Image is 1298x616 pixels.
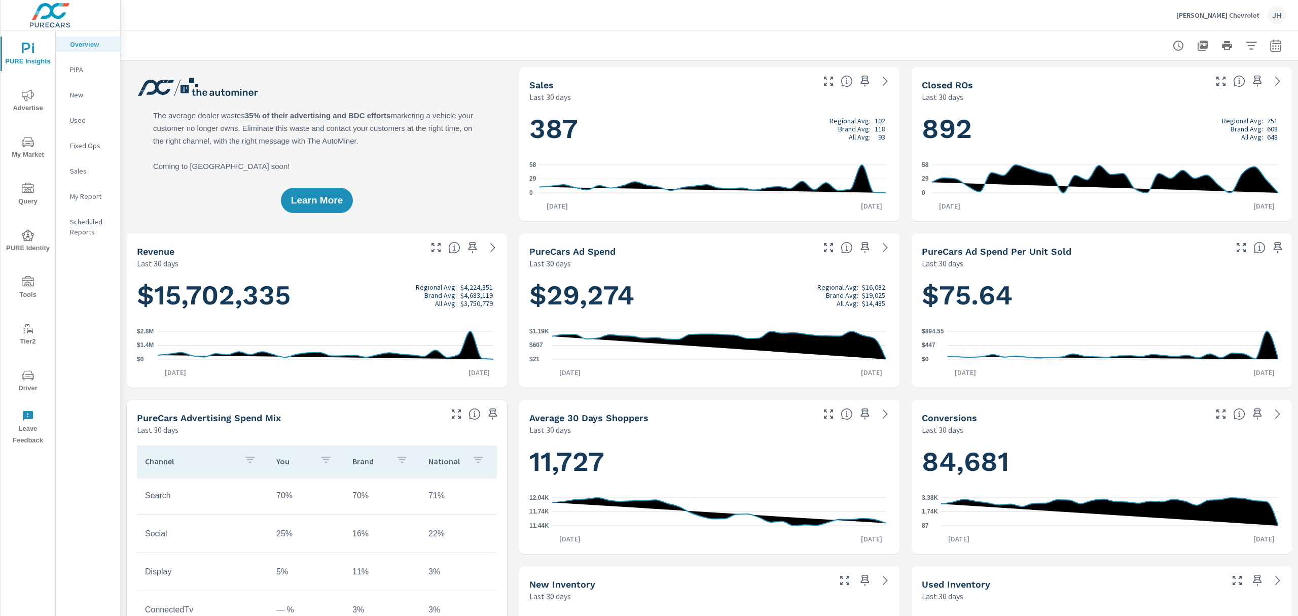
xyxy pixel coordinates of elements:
p: Channel [145,456,236,466]
h1: $15,702,335 [137,278,497,313]
p: [DATE] [948,367,983,378]
button: Make Fullscreen [820,73,837,89]
span: Number of Repair Orders Closed by the selected dealership group over the selected time range. [So... [1233,75,1245,87]
text: $894.55 [922,328,944,335]
h1: $29,274 [529,278,889,313]
span: Total sales revenue over the selected date range. [Source: This data is sourced from the dealer’s... [448,242,460,254]
td: 5% [268,559,344,585]
h1: 387 [529,112,889,146]
a: See more details in report [1270,406,1286,422]
p: [DATE] [854,201,889,211]
div: Sales [56,163,120,179]
p: [DATE] [158,367,193,378]
td: Social [137,521,268,546]
p: Last 30 days [922,257,963,269]
td: Search [137,483,268,508]
p: $3,750,779 [460,299,493,307]
button: Make Fullscreen [1229,572,1245,589]
div: Fixed Ops [56,138,120,153]
a: See more details in report [1270,73,1286,89]
span: Average cost of advertising per each vehicle sold at the dealer over the selected date range. The... [1253,242,1266,254]
p: You [276,456,312,466]
h5: PureCars Ad Spend Per Unit Sold [922,246,1071,257]
p: 648 [1267,133,1278,141]
text: $0 [922,356,929,363]
a: See more details in report [877,406,893,422]
div: Overview [56,37,120,52]
span: Save this to your personalized report [857,572,873,589]
button: Make Fullscreen [1233,239,1249,256]
span: Save this to your personalized report [1249,406,1266,422]
p: 118 [875,125,885,133]
p: All Avg: [837,299,858,307]
p: [DATE] [941,534,977,544]
td: 11% [344,559,420,585]
td: 16% [344,521,420,546]
span: Save this to your personalized report [464,239,481,256]
p: [DATE] [1246,201,1282,211]
text: 3.38K [922,494,938,501]
p: $16,082 [862,283,885,291]
span: This table looks at how you compare to the amount of budget you spend per channel as opposed to y... [468,408,481,420]
a: See more details in report [485,239,501,256]
span: Save this to your personalized report [1249,73,1266,89]
text: 29 [529,176,536,183]
button: Print Report [1217,36,1237,56]
h5: PureCars Advertising Spend Mix [137,413,281,423]
span: Save this to your personalized report [485,406,501,422]
span: Driver [4,369,52,394]
p: $14,485 [862,299,885,307]
p: Brand [352,456,388,466]
p: Regional Avg: [1222,117,1263,125]
a: See more details in report [877,572,893,589]
div: PIPA [56,62,120,77]
p: $4,683,119 [460,291,493,299]
button: Apply Filters [1241,36,1261,56]
p: Last 30 days [922,424,963,436]
button: Make Fullscreen [820,239,837,256]
p: [DATE] [1246,534,1282,544]
p: Last 30 days [137,424,178,436]
td: Display [137,559,268,585]
h5: Revenue [137,246,174,257]
h1: 892 [922,112,1282,146]
text: $1.4M [137,342,154,349]
td: 25% [268,521,344,546]
p: National [428,456,464,466]
p: Last 30 days [529,257,571,269]
span: Save this to your personalized report [857,73,873,89]
p: Regional Avg: [830,117,871,125]
span: Leave Feedback [4,410,52,447]
h5: PureCars Ad Spend [529,246,616,257]
text: $1.19K [529,328,549,335]
p: [DATE] [461,367,497,378]
button: "Export Report to PDF" [1193,36,1213,56]
h1: $75.64 [922,278,1282,313]
text: 12.04K [529,494,549,501]
h5: Closed ROs [922,80,973,90]
div: New [56,87,120,102]
p: Brand Avg: [424,291,457,299]
span: Advertise [4,89,52,114]
button: Make Fullscreen [1213,73,1229,89]
p: Regional Avg: [416,283,457,291]
p: 751 [1267,117,1278,125]
p: Brand Avg: [1231,125,1263,133]
text: 58 [529,161,536,168]
p: [DATE] [854,367,889,378]
button: Learn More [281,188,353,213]
h5: Used Inventory [922,579,990,590]
text: $21 [529,356,539,363]
span: Tools [4,276,52,301]
text: 29 [922,176,929,183]
span: Total cost of media for all PureCars channels for the selected dealership group over the selected... [841,242,853,254]
p: All Avg: [849,133,871,141]
p: Last 30 days [922,590,963,602]
p: PIPA [70,64,112,75]
span: Save this to your personalized report [1270,239,1286,256]
h1: 11,727 [529,444,889,479]
span: My Market [4,136,52,161]
text: 11.74K [529,508,549,515]
span: Save this to your personalized report [1249,572,1266,589]
p: Regional Avg: [817,283,858,291]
